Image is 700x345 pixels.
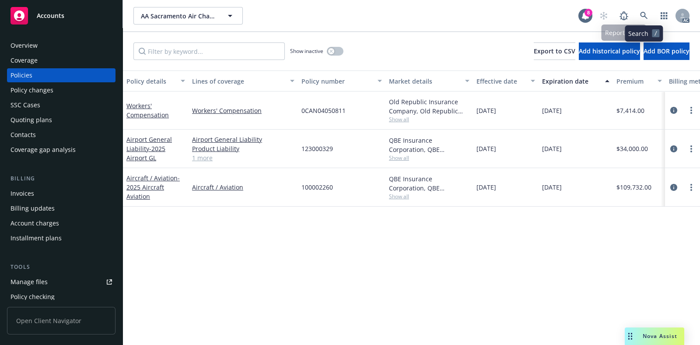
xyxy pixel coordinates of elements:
div: Quoting plans [10,113,52,127]
div: Coverage [10,53,38,67]
div: Manage files [10,275,48,289]
button: Lines of coverage [189,70,298,92]
span: - 2025 Aircraft Aviation [126,174,180,201]
a: Overview [7,39,115,53]
a: Search [635,7,653,25]
span: Export to CSV [534,47,575,55]
button: AA Sacramento Air Charter, Inc. [133,7,243,25]
button: Export to CSV [534,42,575,60]
a: Start snowing [595,7,612,25]
span: 0CAN04050811 [301,106,346,115]
div: Account charges [10,216,59,230]
a: Invoices [7,187,115,201]
a: 1 more [192,153,294,162]
a: Policy changes [7,83,115,97]
button: Policy details [123,70,189,92]
a: Switch app [655,7,673,25]
button: Add historical policy [579,42,640,60]
a: SSC Cases [7,98,115,112]
a: circleInformation [668,144,679,154]
div: Premium [616,77,652,86]
a: Installment plans [7,231,115,245]
div: Tools [7,263,115,271]
div: SSC Cases [10,98,40,112]
a: Policies [7,68,115,82]
a: Aircraft / Aviation [192,183,294,192]
div: Installment plans [10,231,62,245]
div: QBE Insurance Corporation, QBE Insurance Group [389,136,469,154]
div: Market details [389,77,460,86]
div: Policy number [301,77,372,86]
div: Invoices [10,187,34,201]
a: circleInformation [668,105,679,116]
div: Drag to move [625,327,636,345]
span: Show inactive [290,47,323,55]
span: Show all [389,116,469,123]
span: Accounts [37,12,64,19]
button: Policy number [298,70,385,92]
a: Coverage [7,53,115,67]
div: Overview [10,39,38,53]
a: Accounts [7,4,115,28]
span: 123000329 [301,144,333,153]
a: Workers' Compensation [192,106,294,115]
span: Show all [389,193,469,200]
a: Airport General Liability [192,135,294,144]
a: Policy checking [7,290,115,304]
div: Policy details [126,77,175,86]
div: Old Republic Insurance Company, Old Republic General Insurance Group [389,97,469,116]
span: 100002260 [301,183,333,192]
div: Effective date [476,77,525,86]
a: Aircraft / Aviation [126,174,180,201]
span: [DATE] [542,144,562,153]
a: Account charges [7,216,115,230]
button: Expiration date [539,70,613,92]
button: Add BOR policy [644,42,689,60]
span: $7,414.00 [616,106,644,115]
span: [DATE] [476,183,496,192]
button: Market details [385,70,473,92]
div: Expiration date [542,77,600,86]
span: [DATE] [542,183,562,192]
a: Coverage gap analysis [7,143,115,157]
div: Policy changes [10,83,53,97]
span: [DATE] [476,144,496,153]
div: Policy checking [10,290,55,304]
span: [DATE] [542,106,562,115]
span: Open Client Navigator [7,307,115,334]
div: Billing updates [10,201,55,215]
button: Effective date [473,70,539,92]
button: Nova Assist [625,327,684,345]
div: Contacts [10,128,36,142]
div: Billing [7,174,115,183]
a: Workers' Compensation [126,102,169,119]
a: more [686,144,696,154]
a: Contacts [7,128,115,142]
div: Coverage gap analysis [10,143,76,157]
button: Premium [613,70,665,92]
div: 8 [584,9,592,17]
span: $34,000.00 [616,144,648,153]
a: Manage files [7,275,115,289]
span: AA Sacramento Air Charter, Inc. [141,11,217,21]
span: Nova Assist [643,332,677,340]
input: Filter by keyword... [133,42,285,60]
a: Quoting plans [7,113,115,127]
span: Add historical policy [579,47,640,55]
a: Airport General Liability [126,135,172,162]
a: more [686,182,696,193]
span: Show all [389,154,469,162]
a: Report a Bug [615,7,633,25]
span: $109,732.00 [616,183,651,192]
div: QBE Insurance Corporation, QBE Insurance Group [389,174,469,193]
div: Policies [10,68,32,82]
a: circleInformation [668,182,679,193]
span: [DATE] [476,106,496,115]
a: more [686,105,696,116]
div: Lines of coverage [192,77,285,86]
a: Billing updates [7,201,115,215]
a: Product Liability [192,144,294,153]
span: Add BOR policy [644,47,689,55]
